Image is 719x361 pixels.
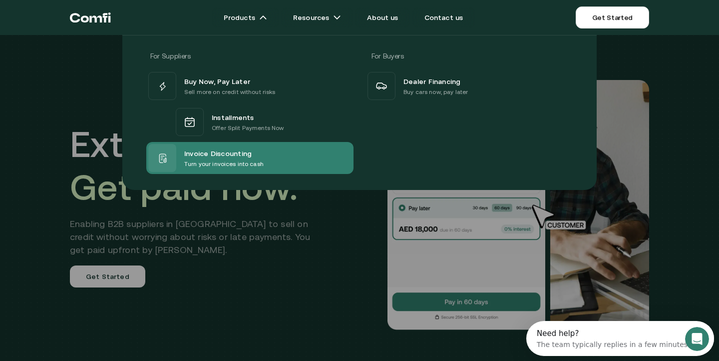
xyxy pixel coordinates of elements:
[333,13,341,21] img: arrow icons
[365,70,573,102] a: Dealer FinancingBuy cars now, pay later
[10,16,164,27] div: The team typically replies in a few minutes.
[685,327,709,351] iframe: Intercom live chat
[526,321,714,356] iframe: Intercom live chat discovery launcher
[212,123,284,133] p: Offer Split Payments Now
[281,7,353,27] a: Resourcesarrow icons
[184,159,264,169] p: Turn your invoices into cash
[184,147,252,159] span: Invoice Discounting
[146,142,354,174] a: Invoice DiscountingTurn your invoices into cash
[70,2,111,32] a: Return to the top of the Comfi home page
[259,13,267,21] img: arrow icons
[10,8,164,16] div: Need help?
[146,102,354,142] a: InstallmentsOffer Split Payments Now
[150,52,190,60] span: For Suppliers
[412,7,475,27] a: Contact us
[403,75,461,87] span: Dealer Financing
[146,70,354,102] a: Buy Now, Pay LaterSell more on credit without risks
[371,52,404,60] span: For Buyers
[403,87,468,97] p: Buy cars now, pay later
[4,4,193,31] div: Open Intercom Messenger
[184,75,250,87] span: Buy Now, Pay Later
[212,111,254,123] span: Installments
[184,87,276,97] p: Sell more on credit without risks
[355,7,410,27] a: About us
[212,7,279,27] a: Productsarrow icons
[576,6,649,28] a: Get Started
